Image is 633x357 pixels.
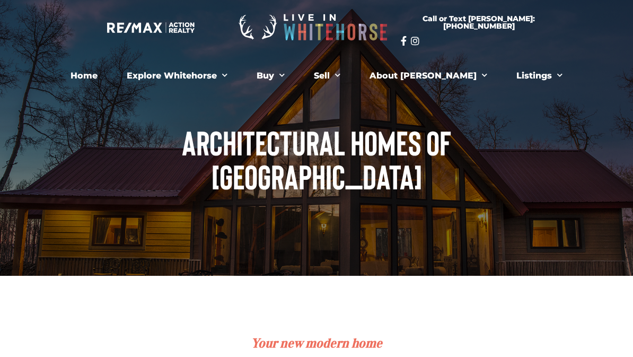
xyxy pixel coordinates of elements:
[414,15,544,30] span: Call or Text [PERSON_NAME]: [PHONE_NUMBER]
[362,65,495,86] a: About [PERSON_NAME]
[63,65,105,86] a: Home
[63,65,570,86] nav: Menu
[168,337,465,350] h4: Your new modern home
[89,125,544,193] h1: ARCHITECTURAL HOMES OF [GEOGRAPHIC_DATA]
[306,65,348,86] a: Sell
[401,8,557,36] a: Call or Text [PERSON_NAME]: [PHONE_NUMBER]
[119,65,235,86] a: Explore Whitehorse
[508,65,570,86] a: Listings
[249,65,293,86] a: Buy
